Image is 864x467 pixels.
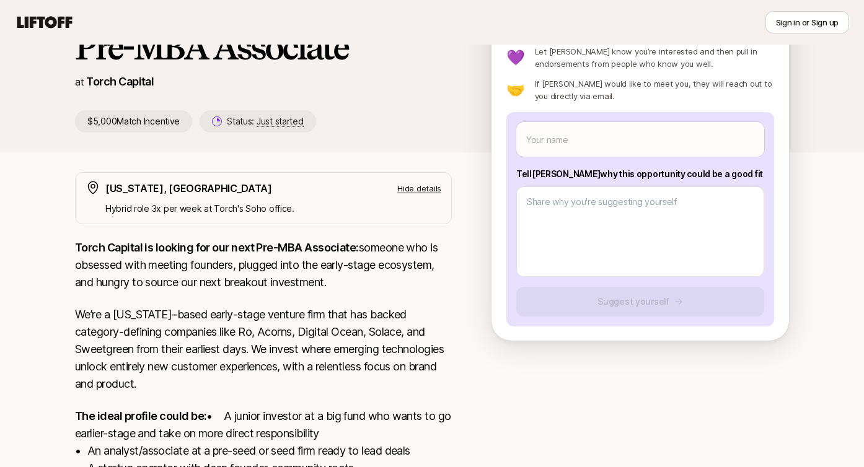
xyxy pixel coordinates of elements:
[516,167,764,181] p: Tell [PERSON_NAME] why this opportunity could be a good fit
[75,306,452,393] p: We’re a [US_STATE]–based early-stage venture firm that has backed category-defining companies lik...
[105,180,272,196] p: [US_STATE], [GEOGRAPHIC_DATA]
[75,74,84,90] p: at
[86,75,154,88] a: Torch Capital
[506,82,525,97] p: 🤝
[75,110,192,133] p: $5,000 Match Incentive
[765,11,849,33] button: Sign in or Sign up
[535,77,774,102] p: If [PERSON_NAME] would like to meet you, they will reach out to you directly via email.
[535,45,774,70] p: Let [PERSON_NAME] know you’re interested and then pull in endorsements from people who know you w...
[397,182,441,194] p: Hide details
[257,116,304,127] span: Just started
[75,241,359,254] strong: Torch Capital is looking for our next Pre-MBA Associate:
[506,50,525,65] p: 💜
[105,201,441,216] p: Hybrid role 3x per week at Torch's Soho office.
[75,28,452,66] h1: Pre-MBA Associate
[227,114,303,129] p: Status:
[75,409,206,422] strong: The ideal profile could be:
[75,239,452,291] p: someone who is obsessed with meeting founders, plugged into the early-stage ecosystem, and hungry...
